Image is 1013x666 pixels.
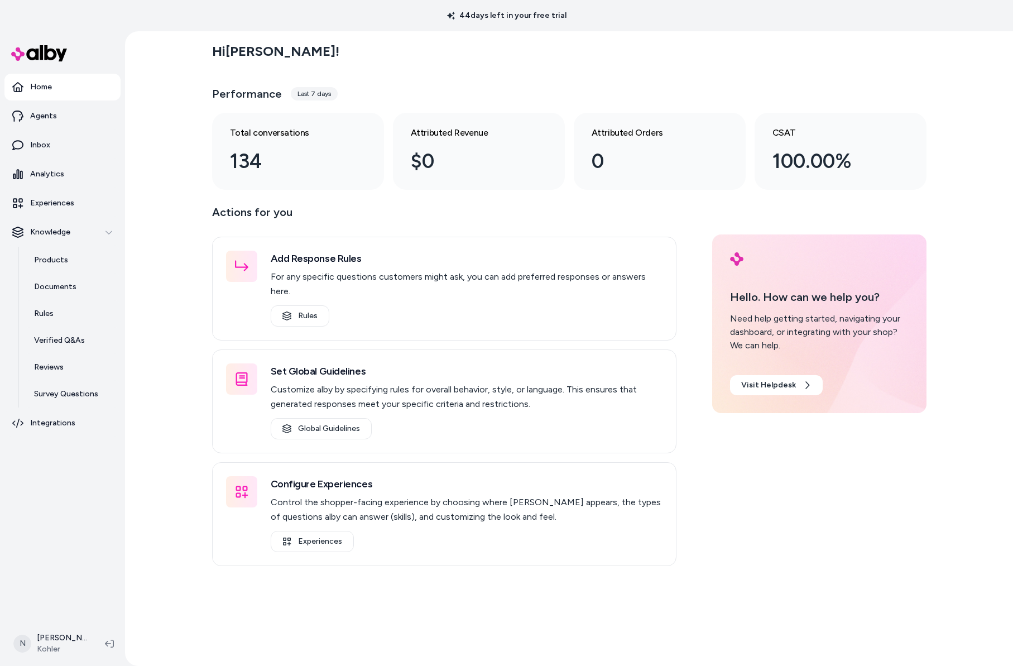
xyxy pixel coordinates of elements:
a: Products [23,247,121,274]
p: Integrations [30,418,75,429]
p: Survey Questions [34,389,98,400]
a: Total conversations 134 [212,113,384,190]
span: N [13,635,31,653]
p: Experiences [30,198,74,209]
p: Verified Q&As [34,335,85,346]
p: Inbox [30,140,50,151]
h3: Set Global Guidelines [271,363,662,379]
div: 0 [592,146,710,176]
div: $0 [411,146,529,176]
h2: Hi [PERSON_NAME] ! [212,43,339,60]
p: Rules [34,308,54,319]
p: Control the shopper-facing experience by choosing where [PERSON_NAME] appears, the types of quest... [271,495,662,524]
button: Knowledge [4,219,121,246]
a: Rules [271,305,329,327]
img: alby Logo [730,252,743,266]
a: CSAT 100.00% [755,113,926,190]
h3: Configure Experiences [271,476,662,492]
div: Need help getting started, navigating your dashboard, or integrating with your shop? We can help. [730,312,909,352]
p: Customize alby by specifying rules for overall behavior, style, or language. This ensures that ge... [271,382,662,411]
img: alby Logo [11,45,67,61]
a: Integrations [4,410,121,437]
h3: Attributed Orders [592,126,710,140]
h3: Add Response Rules [271,251,662,266]
h3: Total conversations [230,126,348,140]
span: Kohler [37,644,87,655]
a: Global Guidelines [271,418,372,439]
p: [PERSON_NAME] [37,633,87,644]
p: Products [34,255,68,266]
p: Knowledge [30,227,70,238]
a: Documents [23,274,121,300]
a: Experiences [4,190,121,217]
div: 134 [230,146,348,176]
p: Agents [30,111,57,122]
a: Experiences [271,531,354,552]
div: 100.00% [772,146,891,176]
p: For any specific questions customers might ask, you can add preferred responses or answers here. [271,270,662,299]
h3: CSAT [772,126,891,140]
div: Last 7 days [291,87,338,100]
a: Attributed Revenue $0 [393,113,565,190]
p: Actions for you [212,203,676,230]
a: Visit Helpdesk [730,375,823,395]
h3: Attributed Revenue [411,126,529,140]
a: Agents [4,103,121,130]
a: Survey Questions [23,381,121,408]
a: Rules [23,300,121,327]
a: Attributed Orders 0 [574,113,746,190]
h3: Performance [212,86,282,102]
p: Home [30,82,52,93]
a: Home [4,74,121,100]
button: N[PERSON_NAME]Kohler [7,626,96,662]
p: 44 days left in your free trial [440,10,573,21]
a: Verified Q&As [23,327,121,354]
a: Inbox [4,132,121,159]
p: Documents [34,281,76,293]
p: Analytics [30,169,64,180]
p: Reviews [34,362,64,373]
a: Analytics [4,161,121,188]
p: Hello. How can we help you? [730,289,909,305]
a: Reviews [23,354,121,381]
